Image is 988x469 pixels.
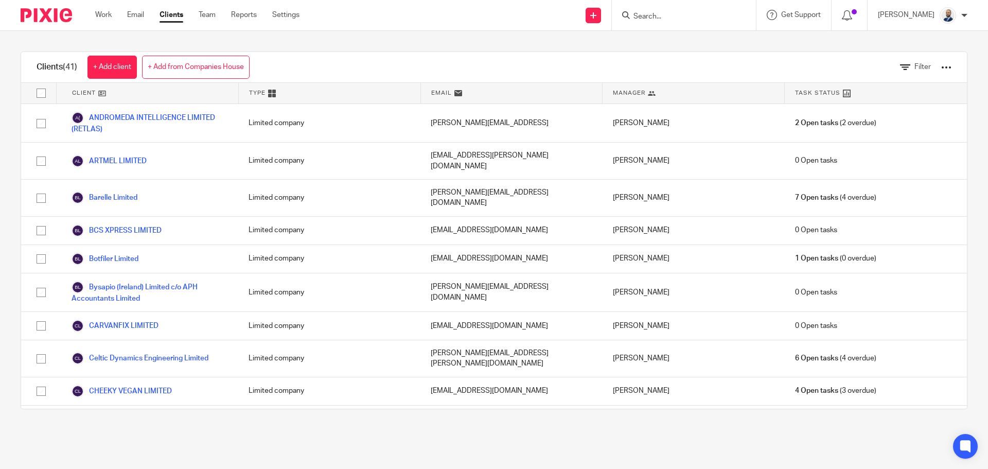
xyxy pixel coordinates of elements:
div: [PERSON_NAME] [603,406,785,442]
span: Type [249,89,266,97]
span: 4 Open tasks [795,386,838,396]
p: [PERSON_NAME] [878,10,934,20]
div: [PERSON_NAME][EMAIL_ADDRESS][PERSON_NAME][DOMAIN_NAME] [420,340,603,377]
a: Bysapio (Ireland) Limited c/o APH Accountants Limited [72,281,228,304]
a: + Add from Companies House [142,56,250,79]
a: Celtic Dynamics Engineering Limited [72,352,208,364]
div: [PERSON_NAME][EMAIL_ADDRESS][DOMAIN_NAME] [420,180,603,216]
a: CHEEKY VEGAN LIMITED [72,385,172,397]
div: [PERSON_NAME][EMAIL_ADDRESS][PERSON_NAME][DOMAIN_NAME] [420,406,603,442]
span: 0 Open tasks [795,321,837,331]
div: [PERSON_NAME] [603,312,785,340]
span: Email [431,89,452,97]
div: [EMAIL_ADDRESS][DOMAIN_NAME] [420,217,603,245]
h1: Clients [37,62,77,73]
div: Limited company [238,245,420,273]
div: Limited company [238,340,420,377]
span: Task Status [795,89,840,97]
div: Sole Trader / Self-Assessed [238,406,420,442]
span: 6 Open tasks [795,353,838,363]
img: svg%3E [72,112,84,124]
a: ARTMEL LIMITED [72,155,147,167]
div: [PERSON_NAME] [603,217,785,245]
input: Search [632,12,725,22]
a: + Add client [87,56,137,79]
a: ANDROMEDA INTELLIGENCE LIMITED (RETLAS) [72,112,228,134]
div: [PERSON_NAME] [603,180,785,216]
a: CARVANFIX LIMITED [72,320,158,332]
a: BCS XPRESS LIMITED [72,224,162,237]
span: Filter [914,63,931,71]
span: (2 overdue) [795,118,876,128]
div: [EMAIL_ADDRESS][PERSON_NAME][DOMAIN_NAME] [420,143,603,179]
div: [PERSON_NAME] [603,245,785,273]
a: Botfiler Limited [72,253,138,265]
div: [PERSON_NAME] [603,377,785,405]
div: Limited company [238,180,420,216]
span: 7 Open tasks [795,193,838,203]
img: svg%3E [72,281,84,293]
img: svg%3E [72,155,84,167]
img: svg%3E [72,352,84,364]
span: 0 Open tasks [795,287,837,298]
input: Select all [31,83,51,103]
span: (4 overdue) [795,193,876,203]
a: Barelle Limited [72,192,137,204]
img: svg%3E [72,192,84,204]
div: Limited company [238,312,420,340]
div: [EMAIL_ADDRESS][DOMAIN_NAME] [420,377,603,405]
span: (4 overdue) [795,353,876,363]
span: Get Support [781,11,821,19]
div: Limited company [238,143,420,179]
span: Manager [613,89,645,97]
a: Clients [160,10,183,20]
div: [EMAIL_ADDRESS][DOMAIN_NAME] [420,312,603,340]
div: [PERSON_NAME] [603,273,785,311]
span: Client [72,89,96,97]
img: Mark%20LI%20profiler.png [940,7,956,24]
a: Reports [231,10,257,20]
div: Limited company [238,273,420,311]
span: (0 overdue) [795,253,876,264]
div: [PERSON_NAME] [603,340,785,377]
div: Limited company [238,217,420,245]
span: 0 Open tasks [795,225,837,235]
div: [PERSON_NAME][EMAIL_ADDRESS] [420,104,603,142]
img: svg%3E [72,320,84,332]
img: svg%3E [72,224,84,237]
img: svg%3E [72,385,84,397]
div: [EMAIL_ADDRESS][DOMAIN_NAME] [420,245,603,273]
div: [PERSON_NAME] [603,104,785,142]
div: [PERSON_NAME][EMAIL_ADDRESS][DOMAIN_NAME] [420,273,603,311]
span: (3 overdue) [795,386,876,396]
div: [PERSON_NAME] [603,143,785,179]
span: 1 Open tasks [795,253,838,264]
a: Work [95,10,112,20]
a: Settings [272,10,299,20]
span: (41) [63,63,77,71]
a: Email [127,10,144,20]
img: Pixie [21,8,72,22]
div: Limited company [238,104,420,142]
a: Team [199,10,216,20]
span: 2 Open tasks [795,118,838,128]
img: svg%3E [72,253,84,265]
div: Limited company [238,377,420,405]
span: 0 Open tasks [795,155,837,166]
